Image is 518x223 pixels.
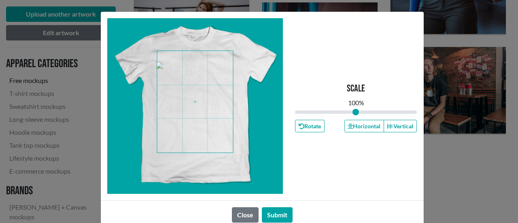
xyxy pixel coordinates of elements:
[347,83,365,95] p: Scale
[344,120,384,132] button: Horizontal
[232,207,259,223] button: Close
[384,120,417,132] button: Vertical
[295,120,325,132] button: Rotate
[262,207,293,223] button: Submit
[348,98,364,108] div: 100 %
